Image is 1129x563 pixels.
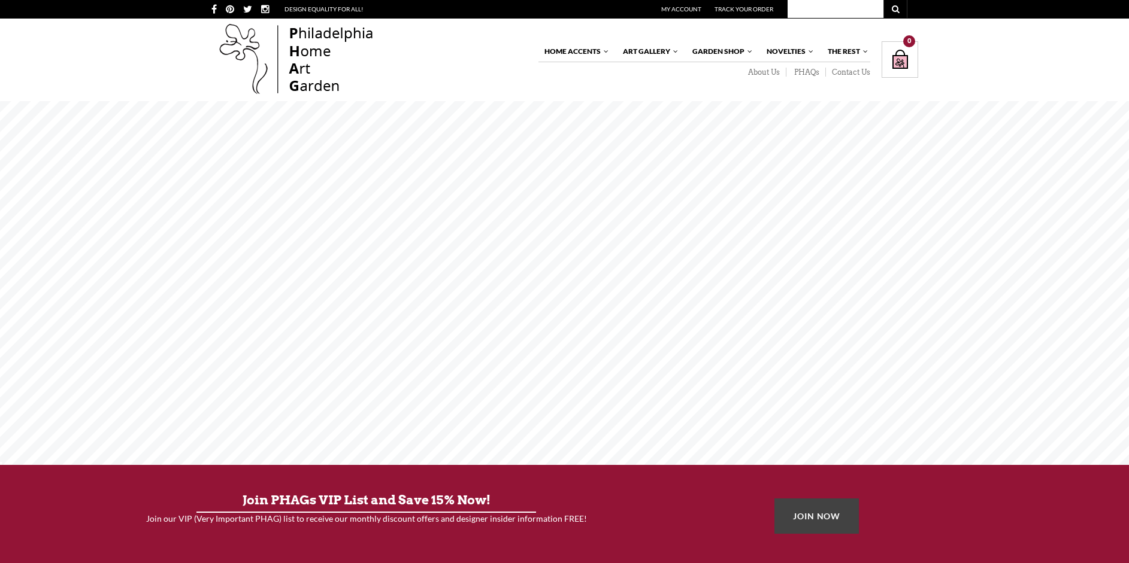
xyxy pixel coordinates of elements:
a: Novelties [761,41,815,62]
a: Home Accents [538,41,610,62]
a: Garden Shop [686,41,753,62]
a: About Us [740,68,786,77]
h4: Join our VIP (Very Important PHAG) list to receive our monthly discount offers and designer insid... [27,513,706,525]
div: 0 [903,35,915,47]
h3: Join PHAGs VIP List and Save 15% Now! [27,489,706,512]
a: My Account [661,5,701,13]
a: The Rest [822,41,869,62]
a: Track Your Order [715,5,773,13]
a: Contact Us [826,68,870,77]
a: JOIN NOW [774,498,859,534]
a: PHAQs [786,68,826,77]
a: Art Gallery [617,41,679,62]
